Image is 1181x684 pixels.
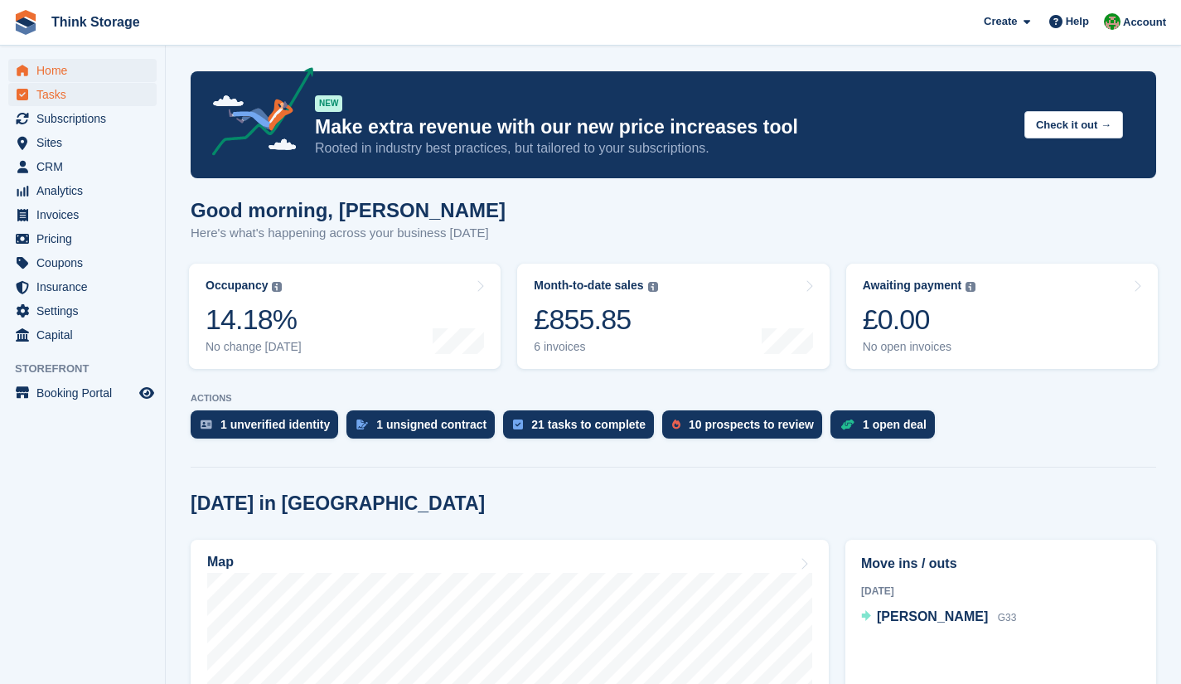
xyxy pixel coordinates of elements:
[8,381,157,405] a: menu
[45,8,147,36] a: Think Storage
[1066,13,1089,30] span: Help
[648,282,658,292] img: icon-info-grey-7440780725fd019a000dd9b08b2336e03edf1995a4989e88bcd33f0948082b44.svg
[998,612,1017,623] span: G33
[346,410,503,447] a: 1 unsigned contract
[984,13,1017,30] span: Create
[315,115,1011,139] p: Make extra revenue with our new price increases tool
[191,410,346,447] a: 1 unverified identity
[966,282,975,292] img: icon-info-grey-7440780725fd019a000dd9b08b2336e03edf1995a4989e88bcd33f0948082b44.svg
[36,155,136,178] span: CRM
[8,251,157,274] a: menu
[8,59,157,82] a: menu
[36,323,136,347] span: Capital
[206,340,302,354] div: No change [DATE]
[534,279,643,293] div: Month-to-date sales
[861,607,1016,628] a: [PERSON_NAME] G33
[13,10,38,35] img: stora-icon-8386f47178a22dfd0bd8f6a31ec36ba5ce8667c1dd55bd0f319d3a0aa187defe.svg
[1123,14,1166,31] span: Account
[36,227,136,250] span: Pricing
[36,131,136,154] span: Sites
[315,139,1011,158] p: Rooted in industry best practices, but tailored to your subscriptions.
[191,199,506,221] h1: Good morning, [PERSON_NAME]
[36,381,136,405] span: Booking Portal
[531,418,646,431] div: 21 tasks to complete
[36,299,136,323] span: Settings
[201,420,212,429] img: verify_identity-adf6edd0f0f0b5bbfe63781bf79b02c33cf7c696d77639b501bdc392416b5a36.svg
[206,279,268,293] div: Occupancy
[534,340,657,354] div: 6 invoices
[191,224,506,243] p: Here's what's happening across your business [DATE]
[36,59,136,82] span: Home
[36,203,136,226] span: Invoices
[513,420,523,429] img: task-75834270c22a3079a89374b754ae025e5fb1db73e45f91037f5363f120a921f8.svg
[272,282,282,292] img: icon-info-grey-7440780725fd019a000dd9b08b2336e03edf1995a4989e88bcd33f0948082b44.svg
[36,179,136,202] span: Analytics
[376,418,486,431] div: 1 unsigned contract
[1024,111,1123,138] button: Check it out →
[689,418,814,431] div: 10 prospects to review
[36,107,136,130] span: Subscriptions
[863,340,976,354] div: No open invoices
[8,107,157,130] a: menu
[863,303,976,337] div: £0.00
[662,410,830,447] a: 10 prospects to review
[1104,13,1120,30] img: Sarah Mackie
[846,264,1158,369] a: Awaiting payment £0.00 No open invoices
[8,203,157,226] a: menu
[198,67,314,162] img: price-adjustments-announcement-icon-8257ccfd72463d97f412b2fc003d46551f7dbcb40ab6d574587a9cd5c0d94...
[137,383,157,403] a: Preview store
[220,418,330,431] div: 1 unverified identity
[503,410,662,447] a: 21 tasks to complete
[840,419,854,430] img: deal-1b604bf984904fb50ccaf53a9ad4b4a5d6e5aea283cecdc64d6e3604feb123c2.svg
[861,584,1140,599] div: [DATE]
[8,323,157,347] a: menu
[534,303,657,337] div: £855.85
[861,554,1140,574] h2: Move ins / outs
[8,299,157,323] a: menu
[36,275,136,298] span: Insurance
[863,418,927,431] div: 1 open deal
[517,264,829,369] a: Month-to-date sales £855.85 6 invoices
[863,279,962,293] div: Awaiting payment
[356,420,368,429] img: contract_signature_icon-13c848040528278c33f63329250d36e43548de30e8caae1d1a13099fd9432cc5.svg
[36,83,136,106] span: Tasks
[8,131,157,154] a: menu
[877,609,988,623] span: [PERSON_NAME]
[8,179,157,202] a: menu
[191,492,485,515] h2: [DATE] in [GEOGRAPHIC_DATA]
[8,227,157,250] a: menu
[8,155,157,178] a: menu
[672,420,680,429] img: prospect-51fa495bee0391a8d652442698ab0144808aea92771e9ea1ae160a38d050c398.svg
[15,361,165,377] span: Storefront
[189,264,501,369] a: Occupancy 14.18% No change [DATE]
[830,410,943,447] a: 1 open deal
[36,251,136,274] span: Coupons
[207,555,234,570] h2: Map
[8,275,157,298] a: menu
[191,393,1156,404] p: ACTIONS
[206,303,302,337] div: 14.18%
[315,95,342,112] div: NEW
[8,83,157,106] a: menu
